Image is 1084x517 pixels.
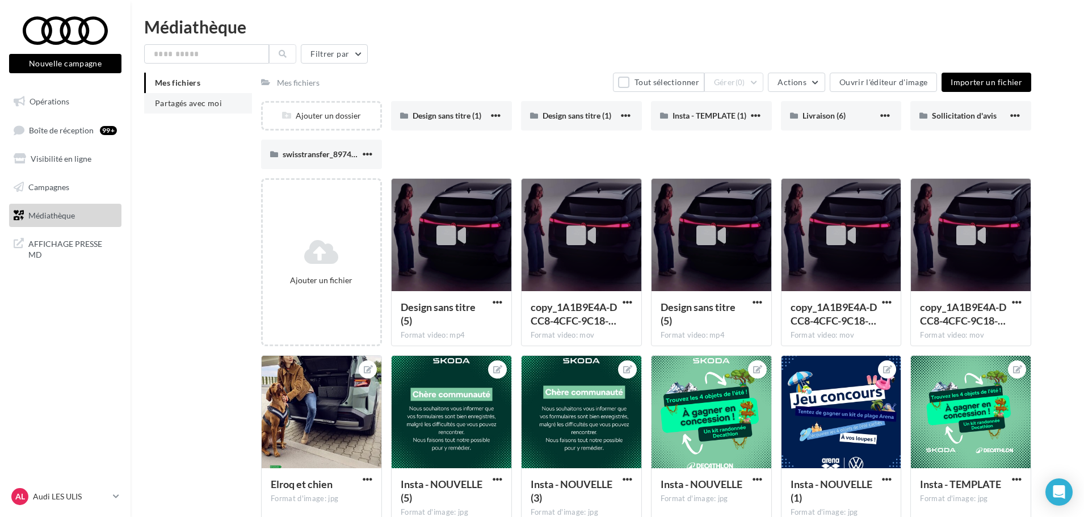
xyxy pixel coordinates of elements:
a: Opérations [7,90,124,114]
span: Insta - TEMPLATE (1) [673,111,746,120]
div: Open Intercom Messenger [1045,478,1073,506]
span: Elroq et chien [271,478,333,490]
span: copy_1A1B9E4A-DCC8-4CFC-9C18-F56EBE8C5565 [791,301,877,327]
span: Insta - NOUVELLE [661,478,742,490]
div: 99+ [100,126,117,135]
a: AFFICHAGE PRESSE MD [7,232,124,265]
span: Opérations [30,96,69,106]
a: Boîte de réception99+ [7,118,124,142]
a: Campagnes [7,175,124,199]
span: Campagnes [28,182,69,192]
span: Médiathèque [28,210,75,220]
button: Importer un fichier [942,73,1031,92]
span: AFFICHAGE PRESSE MD [28,236,117,260]
span: Design sans titre (5) [661,301,736,327]
div: Format d'image: jpg [271,494,372,504]
button: Tout sélectionner [613,73,704,92]
span: Design sans titre (5) [401,301,476,327]
span: Insta - NOUVELLE (5) [401,478,482,504]
a: AL Audi LES ULIS [9,486,121,507]
span: Livraison (6) [803,111,846,120]
span: copy_1A1B9E4A-DCC8-4CFC-9C18-F56EBE8C5565 [920,301,1006,327]
a: Médiathèque [7,204,124,228]
button: Filtrer par [301,44,368,64]
div: Format video: mov [791,330,892,341]
span: Design sans titre (1) [413,111,481,120]
span: swisstransfer_8974358b-caa4-4894-9ad3-cd76bbce0dc9 [283,149,485,159]
span: Importer un fichier [951,77,1022,87]
div: Format video: mp4 [661,330,762,341]
a: Visibilité en ligne [7,147,124,171]
span: Sollicitation d'avis [932,111,997,120]
div: Format video: mov [531,330,632,341]
p: Audi LES ULIS [33,491,108,502]
span: Design sans titre (1) [543,111,611,120]
div: Format d'image: jpg [661,494,762,504]
span: Insta - NOUVELLE (1) [791,478,872,504]
div: Mes fichiers [277,77,320,89]
div: Ajouter un fichier [267,275,376,286]
button: Nouvelle campagne [9,54,121,73]
button: Gérer(0) [704,73,764,92]
button: Ouvrir l'éditeur d'image [830,73,937,92]
div: Médiathèque [144,18,1070,35]
div: Format video: mov [920,330,1022,341]
span: Visibilité en ligne [31,154,91,163]
div: Format video: mp4 [401,330,502,341]
div: Format d'image: jpg [920,494,1022,504]
span: Boîte de réception [29,125,94,134]
span: Insta - NOUVELLE (3) [531,478,612,504]
span: (0) [736,78,745,87]
span: copy_1A1B9E4A-DCC8-4CFC-9C18-F56EBE8C5565 (1) [531,301,617,327]
div: Ajouter un dossier [263,110,380,121]
span: Partagés avec moi [155,98,222,108]
span: Insta - TEMPLATE [920,478,1001,490]
button: Actions [768,73,825,92]
span: Actions [778,77,806,87]
span: AL [15,491,25,502]
span: Mes fichiers [155,78,200,87]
